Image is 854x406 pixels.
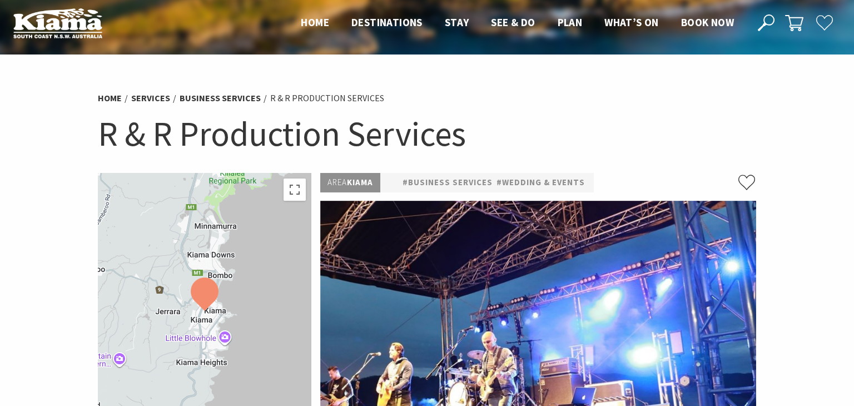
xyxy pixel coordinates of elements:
nav: Main Menu [290,14,745,32]
a: Home [98,92,122,104]
span: Destinations [351,16,423,29]
span: Home [301,16,329,29]
span: What’s On [604,16,659,29]
span: Plan [558,16,583,29]
a: #Wedding & Events [496,176,585,190]
p: Kiama [320,173,380,192]
a: Services [131,92,170,104]
li: R & R Production Services [270,91,384,106]
span: Book now [681,16,734,29]
span: Stay [445,16,469,29]
a: #Business Services [403,176,493,190]
img: Kiama Logo [13,8,102,38]
span: See & Do [491,16,535,29]
button: Toggle fullscreen view [284,179,306,201]
span: Area [327,177,347,187]
a: Business Services [180,92,261,104]
h1: R & R Production Services [98,111,756,156]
